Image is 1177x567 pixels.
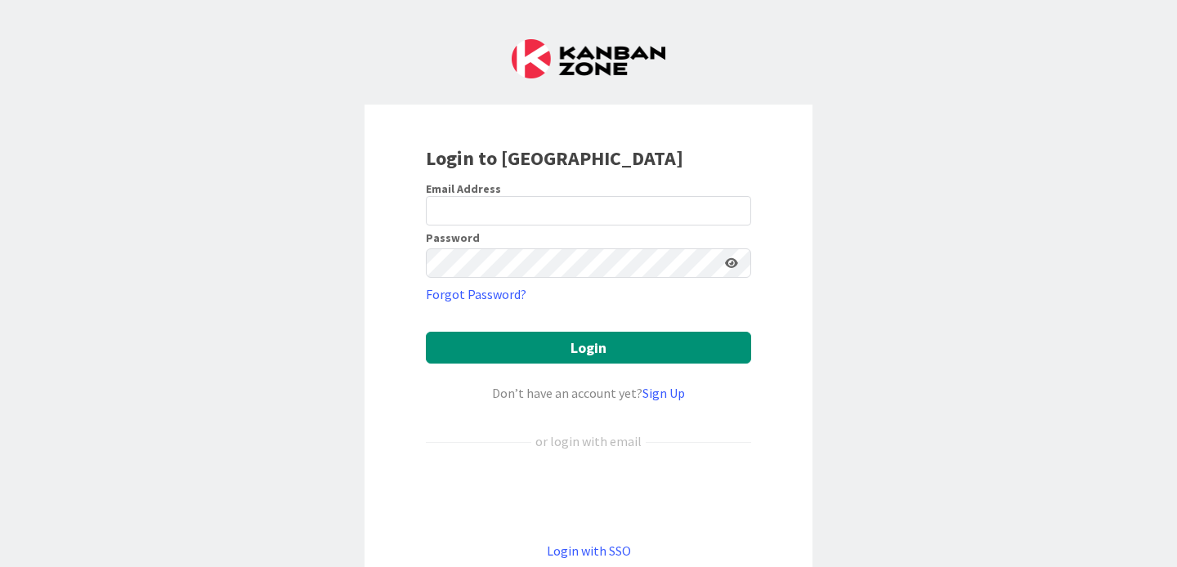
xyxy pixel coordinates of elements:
[426,145,683,171] b: Login to [GEOGRAPHIC_DATA]
[426,232,480,243] label: Password
[426,383,751,403] div: Don’t have an account yet?
[426,284,526,304] a: Forgot Password?
[547,542,631,559] a: Login with SSO
[418,478,759,514] iframe: Sign in with Google Button
[426,332,751,364] button: Login
[512,39,665,78] img: Kanban Zone
[531,431,646,451] div: or login with email
[426,181,501,196] label: Email Address
[642,385,685,401] a: Sign Up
